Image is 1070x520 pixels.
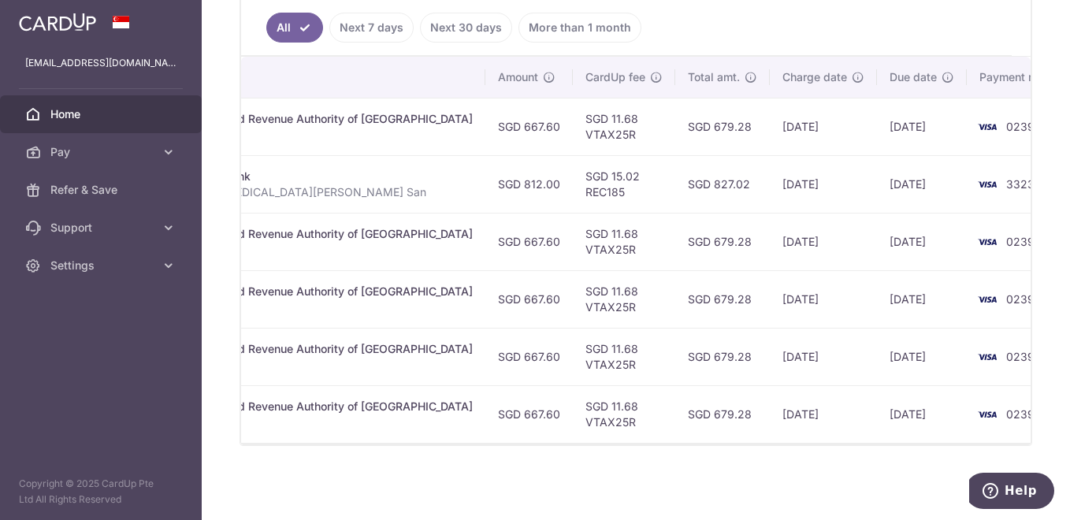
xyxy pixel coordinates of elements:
[1006,235,1035,248] span: 0239
[573,270,675,328] td: SGD 11.68 VTAX25R
[688,69,740,85] span: Total amt.
[585,69,645,85] span: CardUp fee
[50,258,154,273] span: Settings
[134,57,485,98] th: Payment details
[972,232,1003,251] img: Bank Card
[147,226,473,242] div: Income Tax. Inland Revenue Authority of [GEOGRAPHIC_DATA]
[972,347,1003,366] img: Bank Card
[890,69,937,85] span: Due date
[1006,350,1035,363] span: 0239
[573,98,675,155] td: SGD 11.68 VTAX25R
[972,117,1003,136] img: Bank Card
[675,328,770,385] td: SGD 679.28
[266,13,323,43] a: All
[329,13,414,43] a: Next 7 days
[50,144,154,160] span: Pay
[573,155,675,213] td: SGD 15.02 REC185
[877,270,967,328] td: [DATE]
[770,155,877,213] td: [DATE]
[770,270,877,328] td: [DATE]
[770,98,877,155] td: [DATE]
[485,213,573,270] td: SGD 667.60
[147,341,473,357] div: Income Tax. Inland Revenue Authority of [GEOGRAPHIC_DATA]
[877,155,967,213] td: [DATE]
[573,213,675,270] td: SGD 11.68 VTAX25R
[972,405,1003,424] img: Bank Card
[782,69,847,85] span: Charge date
[1006,407,1035,421] span: 0239
[485,385,573,443] td: SGD 667.60
[675,98,770,155] td: SGD 679.28
[972,290,1003,309] img: Bank Card
[877,98,967,155] td: [DATE]
[675,385,770,443] td: SGD 679.28
[969,473,1054,512] iframe: Opens a widget where you can find more information
[147,111,473,127] div: Income Tax. Inland Revenue Authority of [GEOGRAPHIC_DATA]
[147,169,473,184] div: Car Loan. DBS Bank
[147,357,473,373] p: S7141109E
[1006,120,1035,133] span: 0239
[485,328,573,385] td: SGD 667.60
[518,13,641,43] a: More than 1 month
[19,13,96,32] img: CardUp
[675,155,770,213] td: SGD 827.02
[147,242,473,258] p: S7141109E
[147,399,473,414] div: Income Tax. Inland Revenue Authority of [GEOGRAPHIC_DATA]
[50,220,154,236] span: Support
[498,69,538,85] span: Amount
[25,55,176,71] p: [EMAIL_ADDRESS][DOMAIN_NAME]
[573,385,675,443] td: SGD 11.68 VTAX25R
[147,284,473,299] div: Income Tax. Inland Revenue Authority of [GEOGRAPHIC_DATA]
[675,213,770,270] td: SGD 679.28
[877,328,967,385] td: [DATE]
[877,385,967,443] td: [DATE]
[485,270,573,328] td: SGD 667.60
[1006,177,1035,191] span: 3323
[50,182,154,198] span: Refer & Save
[485,98,573,155] td: SGD 667.60
[485,155,573,213] td: SGD 812.00
[770,328,877,385] td: [DATE]
[50,106,154,122] span: Home
[770,385,877,443] td: [DATE]
[972,175,1003,194] img: Bank Card
[1006,292,1035,306] span: 0239
[770,213,877,270] td: [DATE]
[147,414,473,430] p: S7141109E
[420,13,512,43] a: Next 30 days
[675,270,770,328] td: SGD 679.28
[573,328,675,385] td: SGD 11.68 VTAX25R
[147,184,473,200] p: HPR053869A [MEDICAL_DATA][PERSON_NAME] San
[877,213,967,270] td: [DATE]
[147,299,473,315] p: S7141109E
[147,127,473,143] p: S7141109E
